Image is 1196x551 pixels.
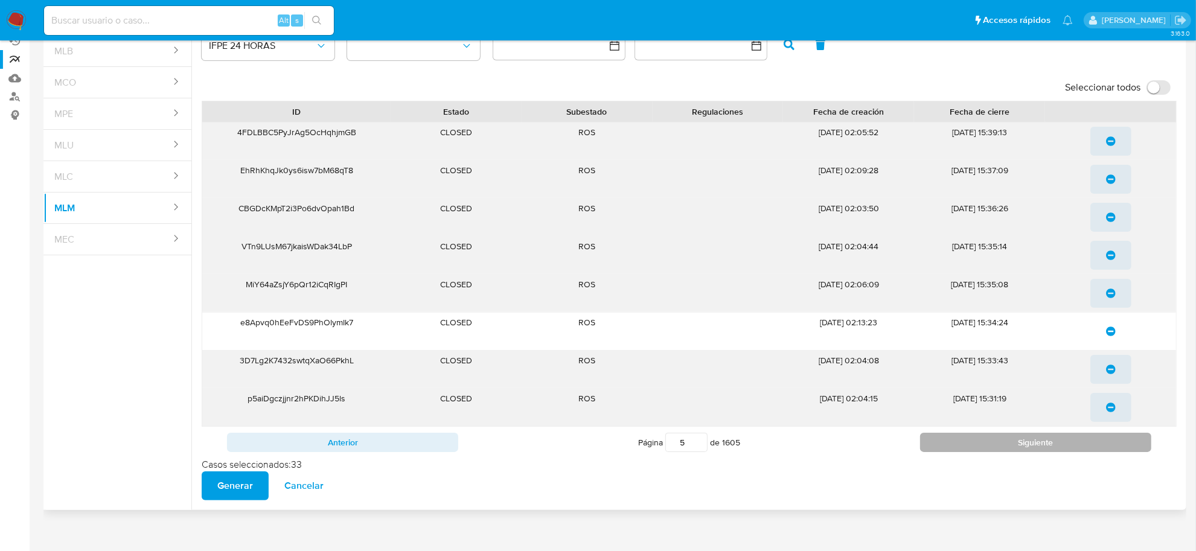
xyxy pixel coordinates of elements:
[44,13,334,28] input: Buscar usuario o caso...
[295,14,299,26] span: s
[983,14,1050,27] span: Accesos rápidos
[1063,15,1073,25] a: Notificaciones
[304,12,329,29] button: search-icon
[279,14,289,26] span: Alt
[1174,14,1187,27] a: Salir
[1102,14,1170,26] p: cesar.gonzalez@mercadolibre.com.mx
[1171,28,1190,38] span: 3.163.0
